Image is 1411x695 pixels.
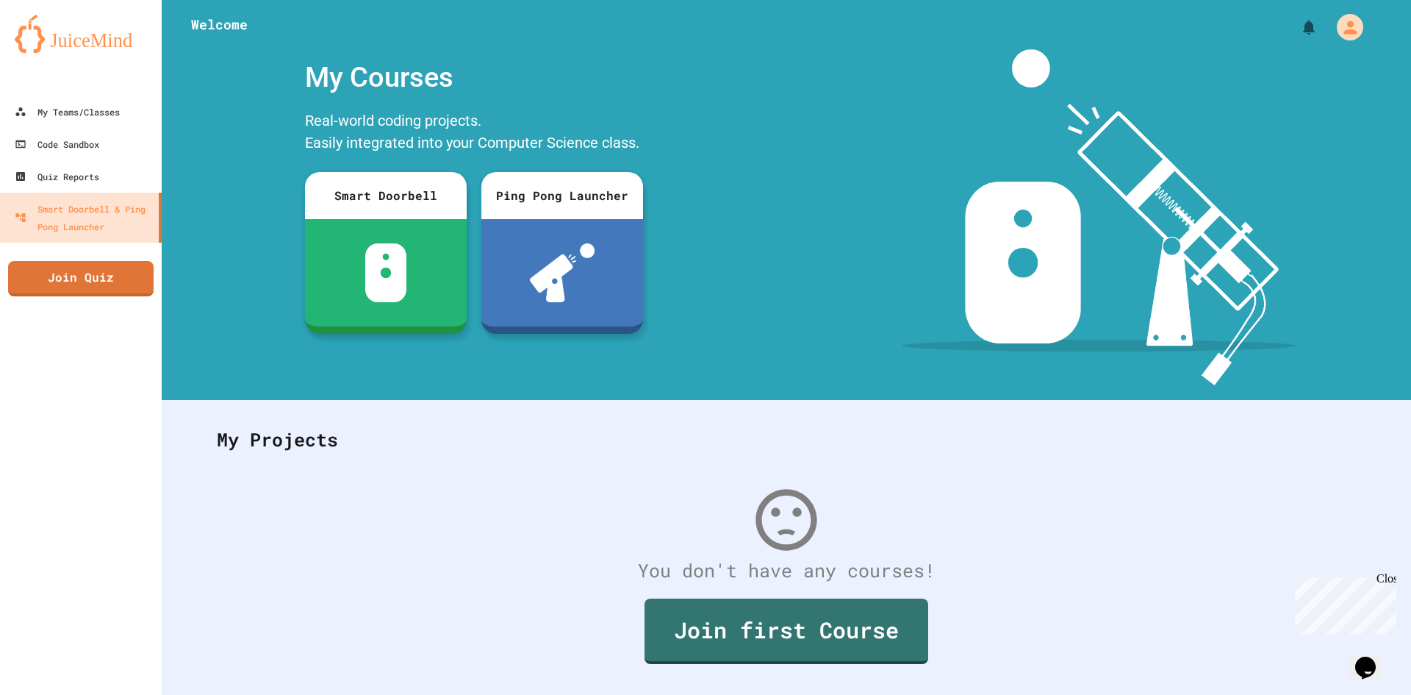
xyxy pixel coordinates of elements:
div: Code Sandbox [15,135,99,153]
div: My Projects [202,411,1371,468]
div: You don't have any courses! [202,557,1371,585]
iframe: chat widget [1349,636,1396,680]
div: Chat with us now!Close [6,6,101,93]
img: banner-image-my-projects.png [902,49,1296,385]
div: Real-world coding projects. Easily integrated into your Computer Science class. [298,106,650,161]
div: My Notifications [1273,15,1321,40]
img: ppl-with-ball.png [530,243,595,302]
div: Ping Pong Launcher [481,172,643,219]
a: Join Quiz [8,261,154,296]
div: Smart Doorbell & Ping Pong Launcher [15,200,153,235]
div: My Account [1321,10,1367,44]
div: Quiz Reports [15,168,99,185]
div: My Teams/Classes [15,103,120,121]
img: sdb-white.svg [365,243,407,302]
div: My Courses [298,49,650,106]
a: Join first Course [645,599,928,664]
iframe: chat widget [1289,572,1396,635]
img: logo-orange.svg [15,15,147,53]
div: Smart Doorbell [305,172,467,219]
